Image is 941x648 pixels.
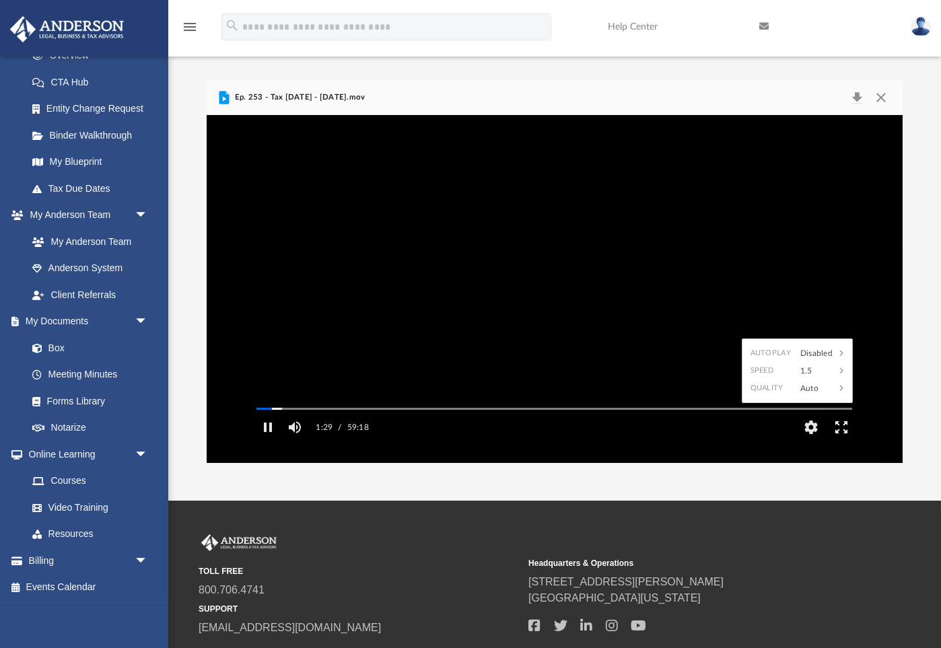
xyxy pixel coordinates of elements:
[199,534,279,552] img: Anderson Advisors Platinum Portal
[6,16,128,42] img: Anderson Advisors Platinum Portal
[182,19,198,35] i: menu
[9,441,162,468] a: Online Learningarrow_drop_down
[748,362,794,380] div: Speed
[207,115,902,462] div: File preview
[316,414,333,441] label: 1:29
[796,414,827,441] button: Settings
[19,388,155,415] a: Forms Library
[135,308,162,336] span: arrow_drop_down
[283,414,307,441] button: Mute
[135,547,162,575] span: arrow_drop_down
[794,362,835,380] div: 1.5
[19,96,168,122] a: Entity Change Request
[199,622,381,633] a: [EMAIL_ADDRESS][DOMAIN_NAME]
[794,345,835,362] div: Disabled
[246,403,863,414] div: Media Slider
[19,415,162,441] a: Notarize
[19,521,162,548] a: Resources
[827,414,857,441] button: Enter fullscreen
[232,92,365,104] span: Ep. 253 - Tax [DATE] - [DATE].mov
[135,202,162,229] span: arrow_drop_down
[748,345,794,362] div: Autoplay
[135,441,162,468] span: arrow_drop_down
[19,228,155,255] a: My Anderson Team
[528,557,849,569] small: Headquarters & Operations
[338,414,341,441] span: /
[19,281,162,308] a: Client Referrals
[19,468,162,495] a: Courses
[19,175,168,202] a: Tax Due Dates
[252,414,283,441] button: Pause
[347,414,369,441] label: 59:18
[19,334,155,361] a: Box
[19,494,155,521] a: Video Training
[199,603,519,615] small: SUPPORT
[9,308,162,335] a: My Documentsarrow_drop_down
[19,361,162,388] a: Meeting Minutes
[207,80,902,463] div: Preview
[9,574,168,601] a: Events Calendar
[19,69,168,96] a: CTA Hub
[528,592,701,604] a: [GEOGRAPHIC_DATA][US_STATE]
[9,547,168,574] a: Billingarrow_drop_down
[182,26,198,35] a: menu
[528,576,724,587] a: [STREET_ADDRESS][PERSON_NAME]
[199,584,265,596] a: 800.706.4741
[869,88,893,107] button: Close
[199,565,519,577] small: TOLL FREE
[19,255,162,282] a: Anderson System
[911,17,931,36] img: User Pic
[748,380,794,397] div: Quality
[845,88,870,107] button: Download
[794,380,835,397] div: Auto
[19,149,162,176] a: My Blueprint
[9,202,162,229] a: My Anderson Teamarrow_drop_down
[19,122,168,149] a: Binder Walkthrough
[225,18,240,33] i: search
